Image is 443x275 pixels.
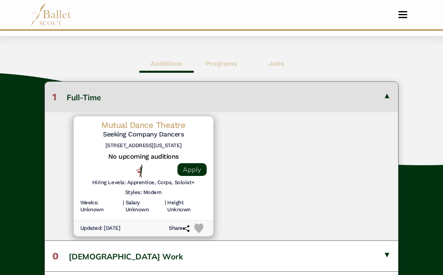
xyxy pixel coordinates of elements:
[52,91,56,103] span: 1
[268,60,284,67] b: Jobs
[167,199,207,213] h6: Height Unknown
[45,240,399,271] button: 0[DEMOGRAPHIC_DATA] Work
[80,153,207,161] h5: No upcoming auditions
[92,179,195,186] h6: Hiring Levels: Apprentice, Corps, Soloist+
[151,60,182,67] b: Auditions
[136,164,142,178] img: All
[126,199,163,213] h6: Salary Unknown
[123,199,124,213] h6: |
[80,225,121,232] h6: Updated: [DATE]
[177,163,207,176] a: Apply
[165,199,166,213] h6: |
[80,120,207,130] h4: Mutual Dance Theatre
[393,11,413,18] button: Toggle navigation
[52,250,58,262] span: 0
[80,199,121,213] h6: Weeks: Unknown
[80,142,207,149] h6: [STREET_ADDRESS][US_STATE]
[169,225,189,232] h6: Share
[194,224,204,233] img: Heart
[205,60,237,67] b: Programs
[80,130,207,139] h5: Seeking Company Dancers
[45,82,399,112] button: 1Full-Time
[125,189,162,196] h6: Styles: Modern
